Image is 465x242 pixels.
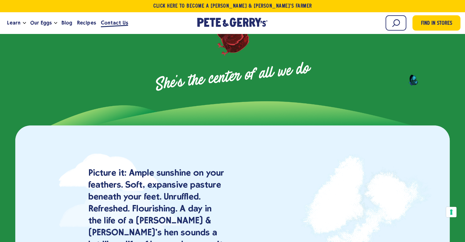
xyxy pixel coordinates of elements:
[0,43,465,110] h2: She's the center of all we do
[59,15,75,31] a: Blog
[98,15,131,31] a: Contact Us
[54,22,57,24] button: Open the dropdown menu for Our Eggs
[412,15,460,31] a: Find in Stores
[5,15,23,31] a: Learn
[421,20,452,28] span: Find in Stores
[61,19,72,27] span: Blog
[101,19,128,27] span: Contact Us
[77,19,96,27] span: Recipes
[75,15,98,31] a: Recipes
[23,22,26,24] button: Open the dropdown menu for Learn
[28,15,54,31] a: Our Eggs
[446,207,456,217] button: Your consent preferences for tracking technologies
[7,19,20,27] span: Learn
[30,19,52,27] span: Our Eggs
[386,15,406,31] input: Search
